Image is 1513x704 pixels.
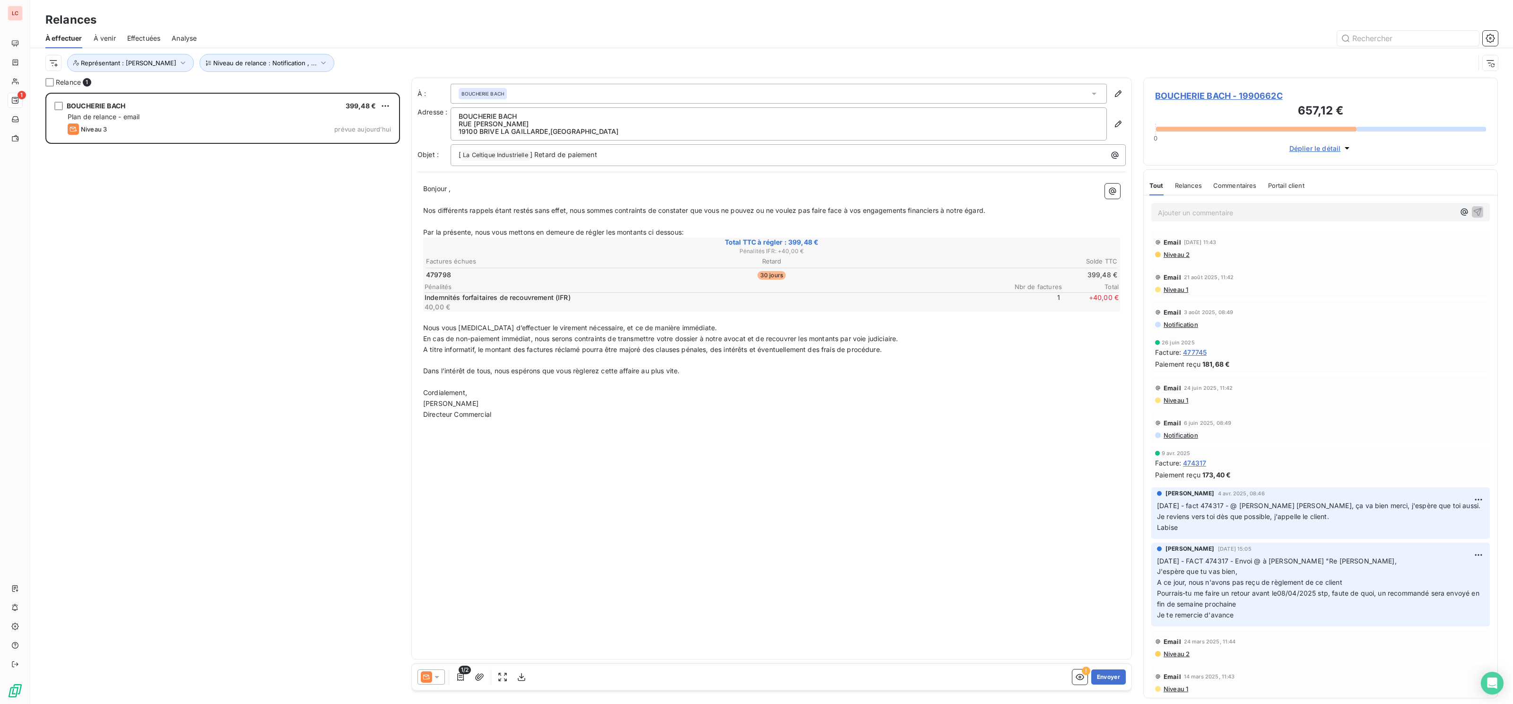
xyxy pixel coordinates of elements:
[459,666,471,674] span: 1/2
[1157,611,1234,619] span: Je te remercie d'avance
[423,206,985,214] span: Nos différents rappels étant restés sans effet, nous sommes contraints de constater que vous ne p...
[1175,182,1202,189] span: Relances
[1218,546,1252,552] span: [DATE] 15:05
[1184,309,1234,315] span: 3 août 2025, 08:49
[423,228,684,236] span: Par la présente, nous vous mettons en demeure de régler les montants ci dessous:
[67,102,125,110] span: BOUCHERIE BACH
[426,256,656,266] th: Factures échues
[1184,420,1232,426] span: 6 juin 2025, 08:49
[213,59,317,67] span: Niveau de relance : Notification , ...
[425,283,1005,290] span: Pénalités
[1155,458,1181,468] span: Facture :
[1337,31,1479,46] input: Rechercher
[423,324,717,332] span: Nous vous [MEDICAL_DATA] d’effectuer le virement nécessaire, et ce de manière immédiate.
[17,91,26,99] span: 1
[530,150,597,158] span: ] Retard de paiement
[1062,283,1119,290] span: Total
[459,113,1099,120] p: BOUCHERIE BACH
[1164,384,1181,392] span: Email
[1005,283,1062,290] span: Nbr de factures
[1157,578,1342,586] span: A ce jour, nous n'avons pas reçu de règlement de ce client
[1155,359,1200,369] span: Paiement reçu
[1163,286,1188,293] span: Niveau 1
[426,270,451,280] span: 479798
[81,125,107,133] span: Niveau 3
[8,683,23,698] img: Logo LeanPay
[1163,396,1188,404] span: Niveau 1
[83,78,91,87] span: 1
[45,93,400,704] div: grid
[1162,450,1191,456] span: 9 avr. 2025
[1155,89,1486,102] span: BOUCHERIE BACH - 1990662C
[1164,673,1181,680] span: Email
[1157,557,1397,565] span: [DATE] - FACT 474317 - Envoi @ à [PERSON_NAME] "Re [PERSON_NAME],
[1164,419,1181,427] span: Email
[1164,638,1181,645] span: Email
[461,90,504,97] span: BOUCHERIE BACH
[1202,470,1231,480] span: 173,40 €
[94,34,116,43] span: À venir
[417,150,439,158] span: Objet :
[200,54,334,72] button: Niveau de relance : Notification , ...
[1183,458,1206,468] span: 474317
[417,89,451,98] label: À :
[423,399,478,407] span: [PERSON_NAME]
[1184,239,1217,245] span: [DATE] 11:43
[1163,431,1198,439] span: Notification
[1163,251,1190,258] span: Niveau 2
[423,388,467,396] span: Cordialement,
[1157,523,1178,531] span: Labise
[1163,321,1198,328] span: Notification
[45,34,82,43] span: À effectuer
[657,256,887,266] th: Retard
[1164,238,1181,246] span: Email
[127,34,161,43] span: Effectuées
[1165,545,1214,553] span: [PERSON_NAME]
[1157,567,1237,575] span: J'espère que tu vas bien,
[459,128,1099,135] p: 19100 BRIVE LA GAILLARDE , [GEOGRAPHIC_DATA]
[461,150,530,161] span: La Celtique Industrielle
[1155,470,1200,480] span: Paiement reçu
[1003,293,1060,312] span: 1
[1149,182,1164,189] span: Tout
[1213,182,1257,189] span: Commentaires
[1184,385,1233,391] span: 24 juin 2025, 11:42
[1155,102,1486,121] h3: 657,12 €
[1481,672,1504,695] div: Open Intercom Messenger
[1164,308,1181,316] span: Email
[1157,502,1482,520] span: [DATE] - fact 474317 - @ [PERSON_NAME] [PERSON_NAME], ça va bien merci, j'espère que toi aussi. J...
[346,102,376,110] span: 399,48 €
[459,120,1099,128] p: RUE [PERSON_NAME]
[459,150,461,158] span: [
[425,302,1001,312] p: 40,00 €
[45,11,96,28] h3: Relances
[1218,491,1265,496] span: 4 avr. 2025, 08:46
[1157,589,1481,608] span: Pourrais-tu me faire un retour avant le08/04/2025 stp, faute de quoi, un recommandé sera envoyé e...
[1163,685,1188,693] span: Niveau 1
[757,271,786,280] span: 30 jours
[425,293,1001,302] p: Indemnités forfaitaires de recouvrement (IFR)
[887,256,1118,266] th: Solde TTC
[425,238,1119,247] span: Total TTC à régler : 399,48 €
[1184,639,1236,644] span: 24 mars 2025, 11:44
[1164,273,1181,281] span: Email
[423,345,882,353] span: A titre informatif, le montant des factures réclamé pourra être majoré des clauses pénales, des i...
[1202,359,1230,369] span: 181,68 €
[68,113,139,121] span: Plan de relance - email
[1287,143,1355,154] button: Déplier le détail
[67,54,194,72] button: Représentant : [PERSON_NAME]
[1165,489,1214,498] span: [PERSON_NAME]
[1091,669,1126,685] button: Envoyer
[423,410,491,418] span: Directeur Commercial
[423,367,679,375] span: Dans l’intérêt de tous, nous espérons que vous règlerez cette affaire au plus vite.
[887,270,1118,280] td: 399,48 €
[81,59,176,67] span: Représentant : [PERSON_NAME]
[334,125,391,133] span: prévue aujourd’hui
[1162,340,1195,345] span: 26 juin 2025
[1268,182,1304,189] span: Portail client
[1183,347,1207,357] span: 477745
[423,185,451,193] span: Bonjour ,
[1289,143,1341,153] span: Déplier le détail
[1163,650,1190,658] span: Niveau 2
[56,78,81,87] span: Relance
